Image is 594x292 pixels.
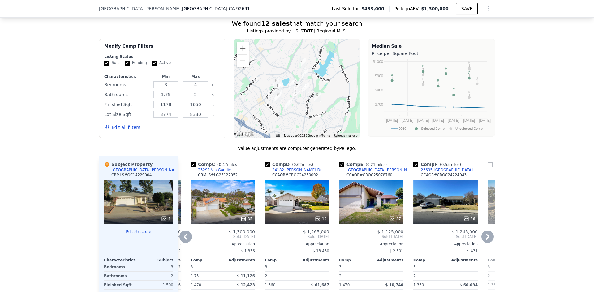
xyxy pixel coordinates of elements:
button: Zoom out [237,55,249,67]
div: We found that match your search [99,19,495,28]
span: $1,300,000 [421,6,449,11]
div: Bathrooms [104,90,150,99]
div: - [224,263,255,271]
div: Comp C [191,161,241,167]
span: , CA 92691 [227,6,250,11]
div: Modify Comp Filters [104,43,221,54]
div: Bedrooms [104,80,150,89]
span: Last Sold for [332,6,362,12]
text: $1000 [373,60,383,64]
span: 0.62 [294,163,302,167]
a: [GEOGRAPHIC_DATA][PERSON_NAME] [339,167,411,172]
button: Keyboard shortcuts [276,134,280,137]
div: Comp [488,258,520,263]
div: Listing Status [104,54,221,59]
div: 1.75 [191,272,222,280]
input: Sold [104,61,109,66]
button: Edit all filters [104,124,140,130]
div: Appreciation [265,242,329,247]
text: F [445,66,447,70]
span: $ 12,423 [237,283,255,287]
span: ( miles) [215,163,241,167]
text: E [453,88,455,91]
text: C [468,71,471,74]
svg: A chart. [372,58,491,135]
span: Sold [DATE] [191,234,255,239]
div: Adjustments [445,258,478,263]
div: 24012 Olivera Dr [274,92,281,103]
div: - [447,272,478,280]
span: 1,470 [339,283,350,287]
span: -$ 2,301 [388,249,403,253]
div: [GEOGRAPHIC_DATA][PERSON_NAME] [346,167,411,172]
label: Active [152,60,171,66]
div: 2 [140,272,173,280]
div: - [298,272,329,280]
div: 23726 Via Astorga [302,83,309,93]
button: Clear [212,94,214,96]
button: Clear [212,113,214,116]
div: 1,500 [140,281,173,289]
span: $ 60,094 [459,283,478,287]
span: ( miles) [363,163,389,167]
button: SAVE [456,3,478,14]
div: 23656 Via Estella [294,81,300,92]
div: 26 [463,216,475,222]
div: 23695 Via San Gil [277,83,283,93]
span: ( miles) [437,163,463,167]
div: 26302 Via Logrono [273,78,279,88]
div: 19 [315,216,327,222]
span: -$ 1,336 [239,249,255,253]
text: I [469,62,470,66]
div: Adjustments [297,258,329,263]
span: 3 [191,265,193,269]
text: H [468,61,471,64]
button: Edit structure [104,229,173,234]
div: CCAOR # CROC25078760 [346,172,392,177]
span: $ 13,430 [313,249,329,253]
div: Subject Property [104,161,153,167]
span: 3 [488,265,490,269]
div: - [372,263,403,271]
span: 0.21 [367,163,376,167]
span: $ 1,125,000 [377,229,403,234]
div: 24182 Amurro Dr [285,99,292,109]
text: D [422,64,424,68]
span: 1,360 [413,283,424,287]
div: 2 [413,272,444,280]
div: CCAOR # CROC24224043 [421,172,467,177]
div: [GEOGRAPHIC_DATA][PERSON_NAME] [111,167,181,172]
div: 1 [161,216,171,222]
text: Unselected Comp [455,127,483,131]
text: L [422,77,424,81]
text: B [437,79,439,83]
div: Min [152,74,179,79]
span: 1,360 [488,283,498,287]
div: Adjustments [371,258,403,263]
div: 23291 Via Gaudix [302,69,308,79]
div: Appreciation [339,242,403,247]
input: Pending [125,61,130,66]
span: Sold [DATE] [413,234,478,239]
div: 3 [140,263,173,271]
div: 23291 Via Gaudix [198,167,231,172]
text: $700 [375,102,383,107]
a: 26382 [GEOGRAPHIC_DATA] [488,167,547,172]
span: ( miles) [290,163,316,167]
text: [DATE] [432,118,444,123]
input: Active [152,61,157,66]
button: Clear [212,84,214,86]
div: Median Sale [372,43,491,49]
a: Report a map error [334,134,359,137]
span: Sold [DATE] [339,234,403,239]
div: Lot Size Sqft [104,110,150,119]
a: Open this area in Google Maps (opens a new window) [235,130,256,138]
div: 2 [488,272,519,280]
label: Pending [125,60,147,66]
div: Listings provided by [US_STATE] Regional MLS . [99,28,495,34]
div: 35 [240,216,252,222]
text: [DATE] [386,118,398,123]
div: 23861 Via El Rocio [293,88,300,98]
div: Finished Sqft [104,281,137,289]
